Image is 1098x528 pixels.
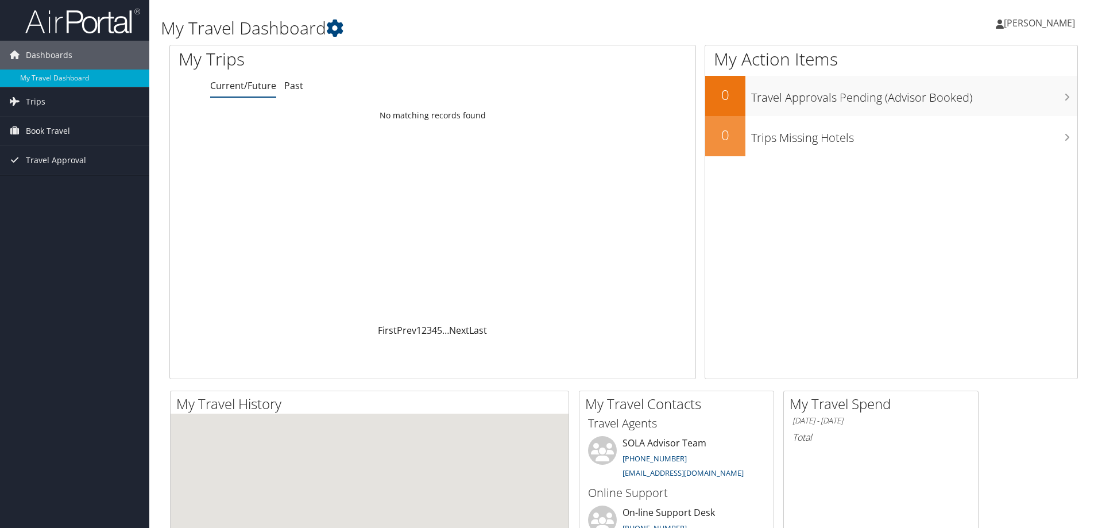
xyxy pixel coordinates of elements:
[705,85,745,105] h2: 0
[26,87,45,116] span: Trips
[469,324,487,337] a: Last
[623,468,744,478] a: [EMAIL_ADDRESS][DOMAIN_NAME]
[588,485,765,501] h3: Online Support
[705,47,1077,71] h1: My Action Items
[179,47,468,71] h1: My Trips
[432,324,437,337] a: 4
[25,7,140,34] img: airportal-logo.png
[442,324,449,337] span: …
[416,324,422,337] a: 1
[397,324,416,337] a: Prev
[210,79,276,92] a: Current/Future
[449,324,469,337] a: Next
[1004,17,1075,29] span: [PERSON_NAME]
[437,324,442,337] a: 5
[996,6,1087,40] a: [PERSON_NAME]
[705,116,1077,156] a: 0Trips Missing Hotels
[623,453,687,464] a: [PHONE_NUMBER]
[422,324,427,337] a: 2
[751,84,1077,106] h3: Travel Approvals Pending (Advisor Booked)
[170,105,695,126] td: No matching records found
[792,431,969,444] h6: Total
[585,394,774,414] h2: My Travel Contacts
[161,16,778,40] h1: My Travel Dashboard
[792,415,969,426] h6: [DATE] - [DATE]
[588,415,765,431] h3: Travel Agents
[705,76,1077,116] a: 0Travel Approvals Pending (Advisor Booked)
[26,146,86,175] span: Travel Approval
[26,41,72,70] span: Dashboards
[790,394,978,414] h2: My Travel Spend
[705,125,745,145] h2: 0
[176,394,569,414] h2: My Travel History
[582,436,771,483] li: SOLA Advisor Team
[427,324,432,337] a: 3
[284,79,303,92] a: Past
[751,124,1077,146] h3: Trips Missing Hotels
[26,117,70,145] span: Book Travel
[378,324,397,337] a: First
